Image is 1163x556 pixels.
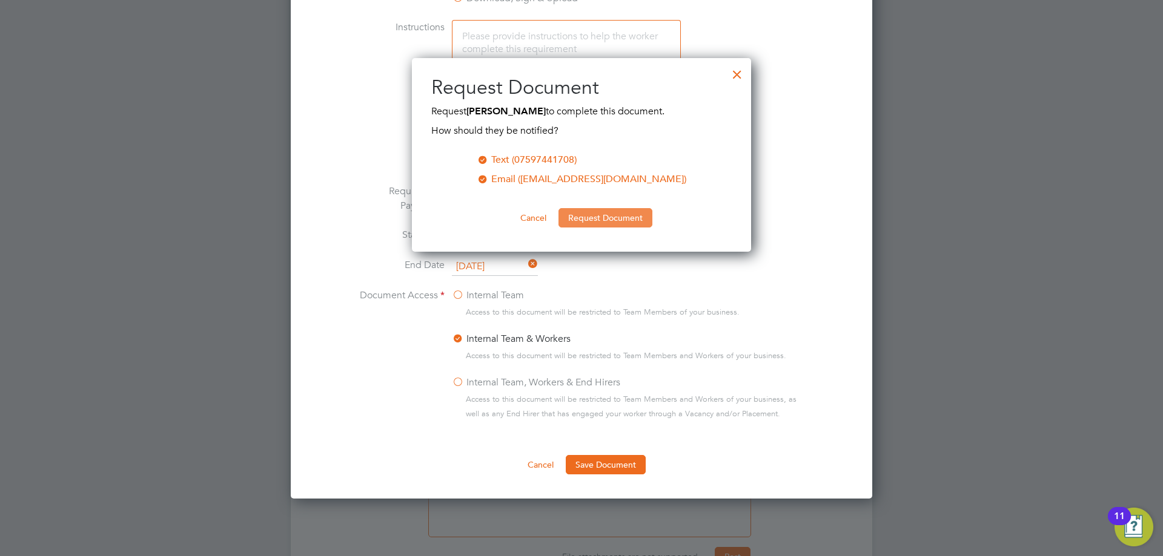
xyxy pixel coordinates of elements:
span: Access to this document will be restricted to Team Members and Workers of your business. [466,348,786,363]
label: Document Access [354,288,445,431]
div: 11 [1114,516,1125,532]
label: Instructions [354,20,445,120]
span: Access to this document will be restricted to Team Members of your business. [466,305,740,319]
button: Cancel [518,455,563,474]
span: Access to this document will be restricted to Team Members and Workers of your business, as well ... [466,392,809,421]
div: Email ([EMAIL_ADDRESS][DOMAIN_NAME]) [491,172,686,186]
label: Required For Payment [354,184,445,213]
button: Cancel [511,208,556,227]
label: End Date [354,258,445,273]
label: Internal Team [452,288,524,303]
button: Open Resource Center, 11 new notifications [1115,508,1153,546]
label: Internal Team, Workers & End Hirers [452,375,620,390]
button: Save Document [566,455,646,474]
h2: Request Document [431,75,732,100]
label: Start Date [354,227,445,243]
div: How should they be notified? [431,119,732,138]
b: [PERSON_NAME] [466,105,546,117]
div: Text (07597441708) [491,152,577,167]
input: Select one [452,258,538,276]
label: Internal Team & Workers [452,332,571,346]
div: Request to complete this document. [431,104,732,138]
button: Request Document [558,208,652,227]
